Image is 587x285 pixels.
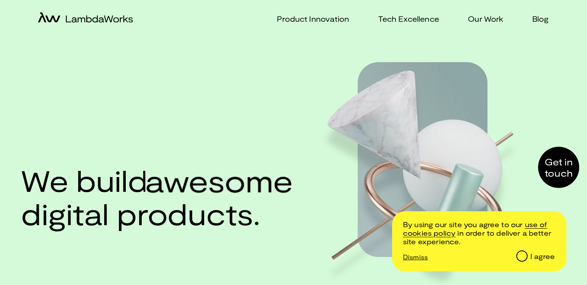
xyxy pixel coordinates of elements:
p: Product Innovation [277,13,349,24]
img: Hero image web [321,50,530,284]
a: home-icon [38,12,133,26]
p: Tech Excellence [378,13,439,24]
a: Our Work [458,13,503,24]
p: Dismiss [403,253,428,261]
a: Product Innovation [267,13,349,24]
p: Blog [532,13,549,24]
a: Tech Excellence [369,13,439,24]
span: awesome [145,163,293,197]
a: Blog [523,13,549,24]
div: I agree [530,252,555,261]
p: Our Work [468,13,503,24]
h1: We build digital products. [21,163,290,230]
a: /cookie-and-privacy-policy [403,220,547,237]
p: By using our site you agree to our in order to deliver a better site experience. [403,221,555,246]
